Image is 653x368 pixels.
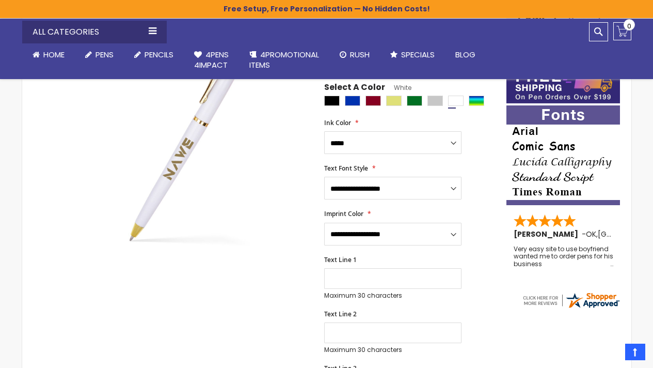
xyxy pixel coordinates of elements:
[324,346,461,354] p: Maximum 30 characters
[124,43,184,66] a: Pencils
[407,96,422,106] div: Green
[324,209,363,218] span: Imprint Color
[514,229,582,239] span: [PERSON_NAME]
[506,66,620,103] img: Free shipping on orders over $199
[445,43,486,66] a: Blog
[324,118,351,127] span: Ink Color
[514,246,614,268] div: Very easy site to use boyfriend wanted me to order pens for his business
[324,255,357,264] span: Text Line 1
[184,43,239,77] a: 4Pens4impact
[43,49,65,60] span: Home
[385,83,411,92] span: White
[329,43,380,66] a: Rush
[324,310,357,318] span: Text Line 2
[194,49,229,70] span: 4Pens 4impact
[249,49,319,70] span: 4PROMOTIONAL ITEMS
[448,96,464,106] div: White
[324,82,385,96] span: Select A Color
[506,105,620,205] img: font-personalization-examples
[586,229,596,239] span: OK
[22,43,75,66] a: Home
[386,96,402,106] div: Gold
[22,21,167,43] div: All Categories
[74,19,310,255] img: white-4pg-9160_ultra_gold_side_main_1.jpg
[427,96,443,106] div: Silver
[145,49,173,60] span: Pencils
[324,292,461,300] p: Maximum 30 characters
[469,96,484,106] div: Assorted
[95,49,114,60] span: Pens
[345,96,360,106] div: Blue
[613,22,631,40] a: 0
[324,96,340,106] div: Black
[455,49,475,60] span: Blog
[75,43,124,66] a: Pens
[401,49,435,60] span: Specials
[350,49,370,60] span: Rush
[365,96,381,106] div: Burgundy
[239,43,329,77] a: 4PROMOTIONALITEMS
[627,21,631,31] span: 0
[324,164,368,173] span: Text Font Style
[380,43,445,66] a: Specials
